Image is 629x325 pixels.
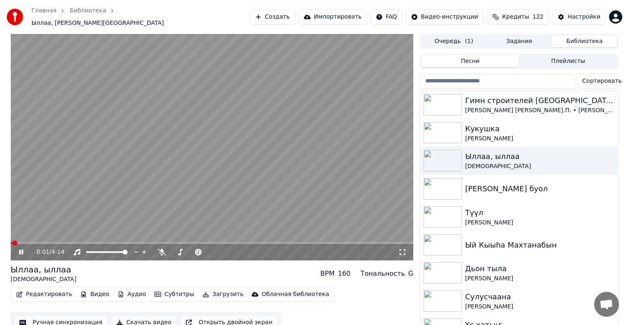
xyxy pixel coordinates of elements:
[31,19,164,27] span: Ыллаа, [PERSON_NAME][GEOGRAPHIC_DATA]
[465,263,615,274] div: Дьон тыла
[299,10,367,24] button: Импортировать
[371,10,402,24] button: FAQ
[421,55,519,67] button: Песни
[465,303,615,311] div: [PERSON_NAME]
[465,162,615,171] div: [DEMOGRAPHIC_DATA]
[465,37,473,46] span: ( 1 )
[533,13,544,21] span: 122
[70,7,106,15] a: Библиотека
[199,289,247,300] button: Загрузить
[594,292,619,317] div: Открытый чат
[487,10,549,24] button: Кредиты122
[77,289,113,300] button: Видео
[31,7,250,27] nav: breadcrumb
[465,151,615,162] div: Ыллаа, ыллаа
[465,106,615,115] div: [PERSON_NAME] [PERSON_NAME].П. • [PERSON_NAME] • [PERSON_NAME]
[338,269,351,279] div: 160
[114,289,149,300] button: Аудио
[408,269,413,279] div: G
[487,35,552,47] button: Задания
[502,13,529,21] span: Кредиты
[465,207,615,219] div: Түүл
[11,275,77,284] div: [DEMOGRAPHIC_DATA]
[13,289,76,300] button: Редактировать
[465,239,615,251] div: Ый Кыыһа Махтанабын
[519,55,617,67] button: Плейлисты
[151,289,198,300] button: Субтитры
[465,95,615,106] div: Гимн строителей [GEOGRAPHIC_DATA] ([GEOGRAPHIC_DATA])
[465,219,615,227] div: [PERSON_NAME]
[7,9,23,25] img: youka
[11,264,77,275] div: Ыллаа, ыллаа
[421,35,487,47] button: Очередь
[36,248,49,256] span: 0:01
[465,123,615,135] div: Кукушка
[465,274,615,283] div: [PERSON_NAME]
[552,35,617,47] button: Библиотека
[321,269,335,279] div: BPM
[51,248,64,256] span: 4:14
[262,290,329,299] div: Облачная библиотека
[361,269,405,279] div: Тональность
[31,7,56,15] a: Главная
[250,10,295,24] button: Создать
[36,248,56,256] div: /
[568,13,600,21] div: Настройки
[465,183,615,195] div: [PERSON_NAME] буол
[583,77,622,85] span: Сортировать
[465,291,615,303] div: Сулусчаана
[465,135,615,143] div: [PERSON_NAME]
[552,10,606,24] button: Настройки
[406,10,484,24] button: Видео-инструкции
